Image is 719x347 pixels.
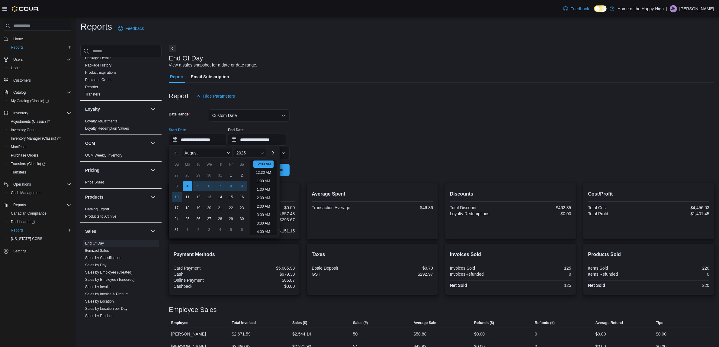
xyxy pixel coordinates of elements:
[254,194,272,202] li: 2:00 AM
[11,236,42,241] span: [US_STATE] CCRS
[450,266,509,271] div: Invoices Sold
[85,180,104,184] a: Price Sheet
[268,148,277,158] button: Next month
[85,119,117,123] a: Loyalty Adjustments
[254,186,272,193] li: 1:30 AM
[8,152,41,159] a: Purchase Orders
[6,143,74,151] button: Manifests
[650,211,709,216] div: $1,401.45
[85,56,111,60] span: Package Details
[204,225,214,235] div: day-3
[183,160,192,169] div: Mo
[169,62,257,68] div: View a sales snapshot for a date or date range.
[85,167,148,173] button: Pricing
[254,220,272,227] li: 3:30 AM
[8,64,23,72] a: Users
[234,148,266,158] div: Button. Open the year selector. 2025 is currently selected.
[11,35,25,43] a: Home
[85,92,100,97] span: Transfers
[85,214,116,219] span: Products to Archive
[85,248,109,253] span: Itemized Sales
[236,266,295,271] div: $5,085.98
[85,194,104,200] h3: Products
[11,45,24,50] span: Reports
[8,227,26,234] a: Reports
[85,270,133,275] span: Sales by Employee (Created)
[8,160,71,167] span: Transfers (Classic)
[149,193,157,201] button: Products
[183,192,192,202] div: day-11
[80,179,162,188] div: Pricing
[204,192,214,202] div: day-13
[80,118,162,135] div: Loyalty
[85,140,95,146] h3: OCM
[226,203,236,213] div: day-22
[85,228,96,234] h3: Sales
[171,170,247,235] div: August, 2025
[85,292,128,296] a: Sales by Invoice & Product
[450,251,571,258] h2: Invoices Sold
[204,203,214,213] div: day-20
[169,128,186,132] label: Start Date
[11,66,20,70] span: Users
[237,203,247,213] div: day-23
[172,214,181,224] div: day-24
[85,70,117,75] a: Product Expirations
[85,299,114,303] a: Sales by Location
[292,320,307,325] span: Sales ($)
[228,128,244,132] label: End Date
[4,32,71,271] nav: Complex example
[11,119,50,124] span: Adjustments (Classic)
[194,192,203,202] div: day-12
[194,203,203,213] div: day-19
[6,160,74,168] a: Transfers (Classic)
[85,207,109,212] span: Catalog Export
[6,151,74,160] button: Purchase Orders
[512,205,571,210] div: -$462.35
[11,56,71,63] span: Users
[512,266,571,271] div: 125
[588,205,647,210] div: Total Cost
[194,170,203,180] div: day-29
[85,126,129,131] a: Loyalty Redemption Values
[11,56,25,63] button: Users
[11,201,28,209] button: Reports
[85,284,111,289] span: Sales by Invoice
[215,214,225,224] div: day-28
[237,181,247,191] div: day-9
[85,306,127,311] span: Sales by Location per Day
[11,89,71,96] span: Catalog
[561,3,591,15] a: Feedback
[512,272,571,277] div: 0
[11,228,24,233] span: Reports
[85,140,148,146] button: OCM
[170,71,184,83] span: Report
[171,148,181,158] button: Previous Month
[8,135,63,142] a: Inventory Manager (Classic)
[450,283,467,288] strong: Net Sold
[215,203,225,213] div: day-21
[172,170,181,180] div: day-27
[11,89,28,96] button: Catalog
[85,314,113,318] a: Sales by Product
[149,105,157,113] button: Loyalty
[215,160,225,169] div: Th
[254,177,272,185] li: 1:00 AM
[450,272,509,277] div: InvoicesRefunded
[512,211,571,216] div: $0.00
[618,5,664,12] p: Home of the Happy High
[203,93,235,99] span: Hide Parameters
[85,228,148,234] button: Sales
[11,181,34,188] button: Operations
[85,241,104,245] a: End Of Day
[8,143,29,151] a: Manifests
[149,167,157,174] button: Pricing
[169,306,217,313] h3: Employee Sales
[8,152,71,159] span: Purchase Orders
[11,35,71,42] span: Home
[6,209,74,218] button: Canadian Compliance
[11,144,26,149] span: Manifests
